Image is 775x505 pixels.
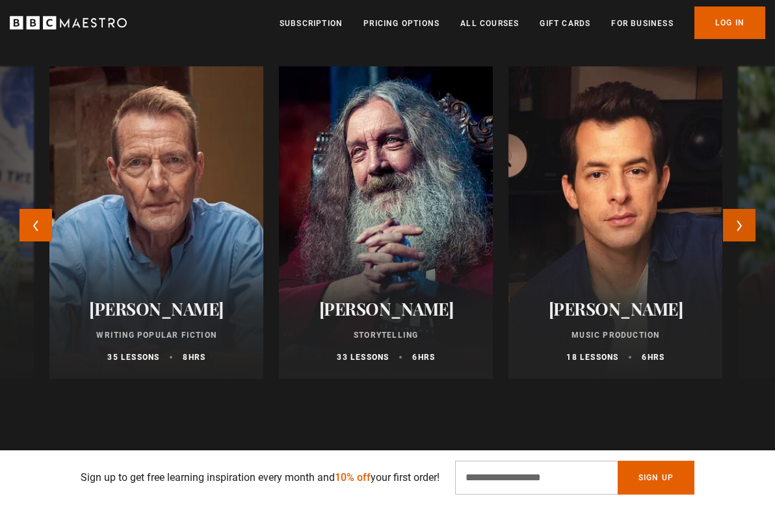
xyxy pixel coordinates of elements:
[337,351,389,363] p: 33 lessons
[280,17,343,30] a: Subscription
[363,17,440,30] a: Pricing Options
[335,471,371,484] span: 10% off
[295,329,477,341] p: Storytelling
[49,18,164,46] h2: Bestsellers
[642,351,664,363] p: 6
[107,351,159,363] p: 35 lessons
[648,353,665,362] abbr: hrs
[412,351,435,363] p: 6
[418,353,436,362] abbr: hrs
[694,7,765,39] a: Log In
[295,299,477,319] h2: [PERSON_NAME]
[279,66,493,379] a: [PERSON_NAME] Storytelling 33 lessons 6hrs
[460,17,519,30] a: All Courses
[10,13,127,33] svg: BBC Maestro
[540,17,590,30] a: Gift Cards
[189,353,206,362] abbr: hrs
[65,329,248,341] p: Writing Popular Fiction
[524,299,707,319] h2: [PERSON_NAME]
[566,351,618,363] p: 18 lessons
[618,461,694,495] button: Sign Up
[49,66,263,379] a: [PERSON_NAME] Writing Popular Fiction 35 lessons 8hrs
[183,351,205,363] p: 8
[65,299,248,319] h2: [PERSON_NAME]
[524,329,707,341] p: Music Production
[81,470,440,485] p: Sign up to get free learning inspiration every month and your first order!
[508,66,722,379] a: [PERSON_NAME] Music Production 18 lessons 6hrs
[611,17,673,30] a: For business
[280,7,765,39] nav: Primary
